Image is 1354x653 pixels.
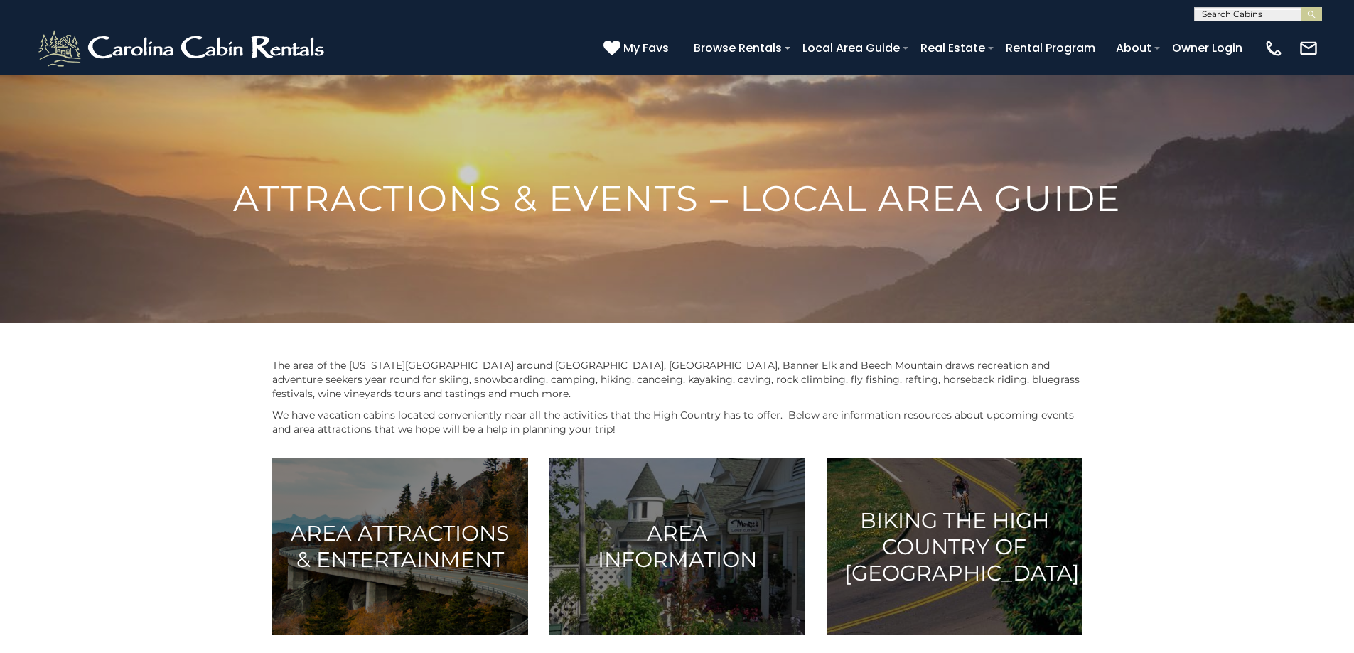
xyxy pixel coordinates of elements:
[272,408,1082,436] p: We have vacation cabins located conveniently near all the activities that the High Country has to...
[1165,36,1250,60] a: Owner Login
[1299,38,1318,58] img: mail-regular-white.png
[913,36,992,60] a: Real Estate
[272,458,528,635] a: Area Attractions & Entertainment
[1264,38,1284,58] img: phone-regular-white.png
[999,36,1102,60] a: Rental Program
[844,507,1065,586] h3: Biking the High Country of [GEOGRAPHIC_DATA]
[36,27,331,70] img: White-1-2.png
[795,36,907,60] a: Local Area Guide
[290,520,510,573] h3: Area Attractions & Entertainment
[603,39,672,58] a: My Favs
[687,36,789,60] a: Browse Rentals
[549,458,805,635] a: Area Information
[623,39,669,57] span: My Favs
[1109,36,1159,60] a: About
[827,458,1082,635] a: Biking the High Country of [GEOGRAPHIC_DATA]
[567,520,788,573] h3: Area Information
[272,358,1082,401] p: The area of the [US_STATE][GEOGRAPHIC_DATA] around [GEOGRAPHIC_DATA], [GEOGRAPHIC_DATA], Banner E...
